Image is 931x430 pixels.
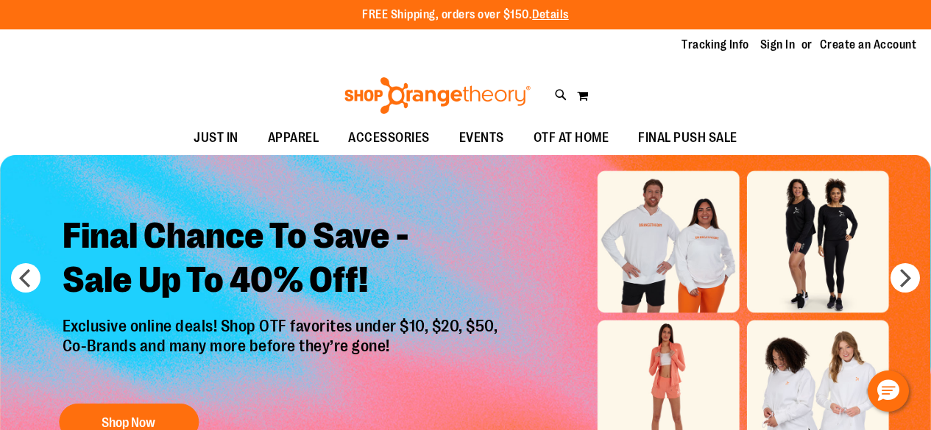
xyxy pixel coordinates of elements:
[11,263,40,293] button: prev
[342,77,533,114] img: Shop Orangetheory
[682,37,749,53] a: Tracking Info
[52,204,513,318] h2: Final Chance To Save - Sale Up To 40% Off!
[891,263,920,293] button: next
[534,121,609,154] span: OTF AT HOME
[179,121,253,155] a: JUST IN
[519,121,624,155] a: OTF AT HOME
[868,370,909,412] button: Hello, have a question? Let’s chat.
[638,121,737,154] span: FINAL PUSH SALE
[333,121,445,155] a: ACCESSORIES
[445,121,519,155] a: EVENTS
[268,121,319,154] span: APPAREL
[348,121,430,154] span: ACCESSORIES
[623,121,752,155] a: FINAL PUSH SALE
[253,121,334,155] a: APPAREL
[760,37,796,53] a: Sign In
[459,121,504,154] span: EVENTS
[52,318,513,390] p: Exclusive online deals! Shop OTF favorites under $10, $20, $50, Co-Brands and many more before th...
[532,8,569,21] a: Details
[194,121,238,154] span: JUST IN
[362,7,569,24] p: FREE Shipping, orders over $150.
[820,37,917,53] a: Create an Account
